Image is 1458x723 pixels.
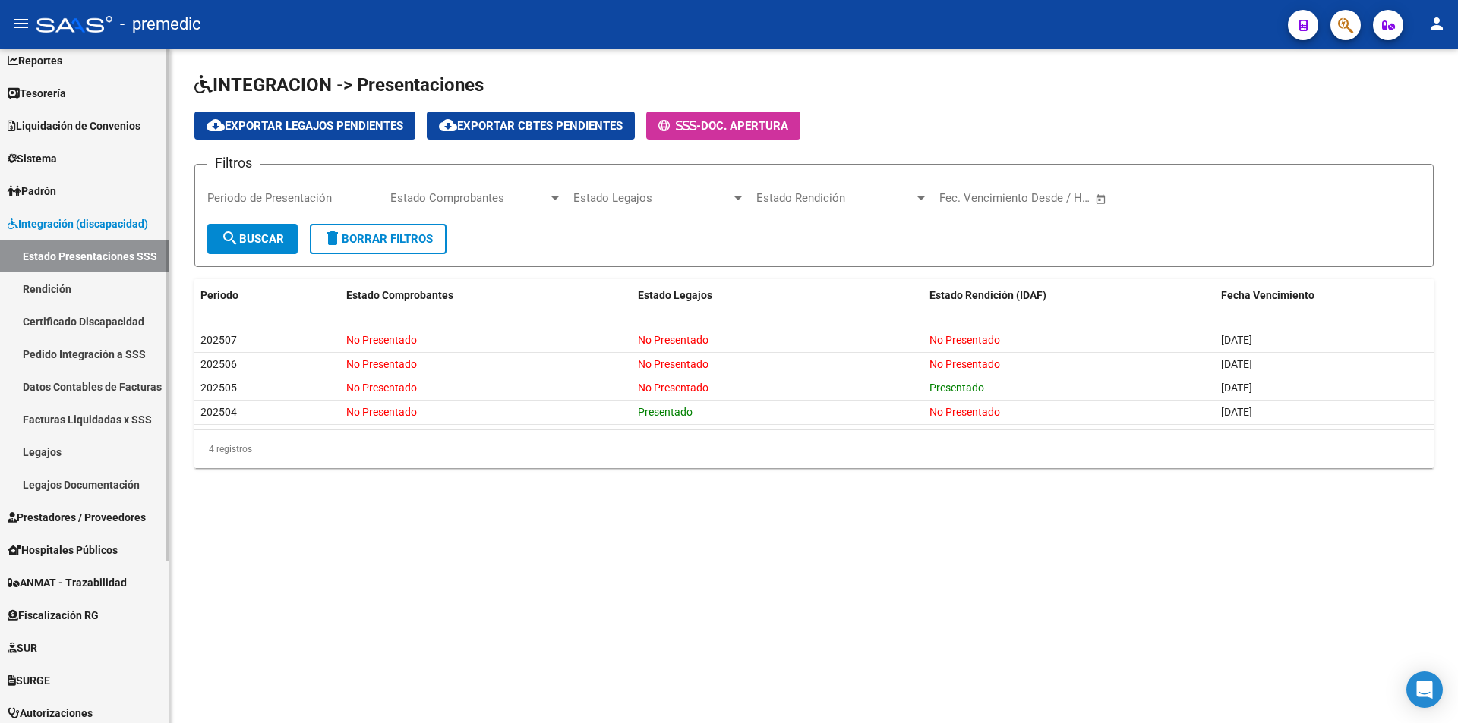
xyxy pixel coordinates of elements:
[939,191,1001,205] input: Fecha inicio
[701,119,788,133] span: Doc. Apertura
[120,8,201,41] span: - premedic
[346,382,417,394] span: No Presentado
[8,574,127,591] span: ANMAT - Trazabilidad
[427,112,635,140] button: Exportar Cbtes Pendientes
[573,191,731,205] span: Estado Legajos
[638,382,708,394] span: No Presentado
[323,232,433,246] span: Borrar Filtros
[8,705,93,721] span: Autorizaciones
[207,116,225,134] mat-icon: cloud_download
[8,215,148,232] span: Integración (discapacidad)
[8,672,50,689] span: SURGE
[346,334,417,346] span: No Presentado
[638,358,708,370] span: No Presentado
[12,14,30,33] mat-icon: menu
[439,119,623,133] span: Exportar Cbtes Pendientes
[194,112,415,140] button: Exportar Legajos Pendientes
[1221,334,1252,346] span: [DATE]
[1093,190,1110,208] button: Open calendar
[923,279,1215,312] datatable-header-cell: Estado Rendición (IDAF)
[1215,279,1434,312] datatable-header-cell: Fecha Vencimiento
[1428,14,1446,33] mat-icon: person
[1221,289,1314,301] span: Fecha Vencimiento
[194,279,340,312] datatable-header-cell: Periodo
[8,509,146,526] span: Prestadores / Proveedores
[207,224,298,254] button: Buscar
[929,358,1000,370] span: No Presentado
[929,382,984,394] span: Presentado
[194,74,484,96] span: INTEGRACION -> Presentaciones
[8,118,140,134] span: Liquidación de Convenios
[221,232,284,246] span: Buscar
[929,334,1000,346] span: No Presentado
[1221,382,1252,394] span: [DATE]
[200,382,237,394] span: 202505
[8,52,62,69] span: Reportes
[194,430,1434,468] div: 4 registros
[221,229,239,247] mat-icon: search
[929,289,1046,301] span: Estado Rendición (IDAF)
[8,150,57,167] span: Sistema
[638,289,712,301] span: Estado Legajos
[207,119,403,133] span: Exportar Legajos Pendientes
[200,406,237,418] span: 202504
[8,85,66,102] span: Tesorería
[200,358,237,370] span: 202506
[929,406,1000,418] span: No Presentado
[756,191,914,205] span: Estado Rendición
[638,406,693,418] span: Presentado
[346,289,453,301] span: Estado Comprobantes
[1015,191,1088,205] input: Fecha fin
[8,607,99,624] span: Fiscalización RG
[439,116,457,134] mat-icon: cloud_download
[1406,671,1443,708] div: Open Intercom Messenger
[207,152,260,174] h3: Filtros
[346,406,417,418] span: No Presentado
[1221,406,1252,418] span: [DATE]
[1221,358,1252,370] span: [DATE]
[390,191,548,205] span: Estado Comprobantes
[323,229,342,247] mat-icon: delete
[346,358,417,370] span: No Presentado
[658,119,701,133] span: -
[638,334,708,346] span: No Presentado
[8,183,56,200] span: Padrón
[200,289,238,301] span: Periodo
[8,640,37,656] span: SUR
[646,112,800,140] button: -Doc. Apertura
[310,224,447,254] button: Borrar Filtros
[8,542,118,558] span: Hospitales Públicos
[632,279,923,312] datatable-header-cell: Estado Legajos
[200,334,237,346] span: 202507
[340,279,632,312] datatable-header-cell: Estado Comprobantes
